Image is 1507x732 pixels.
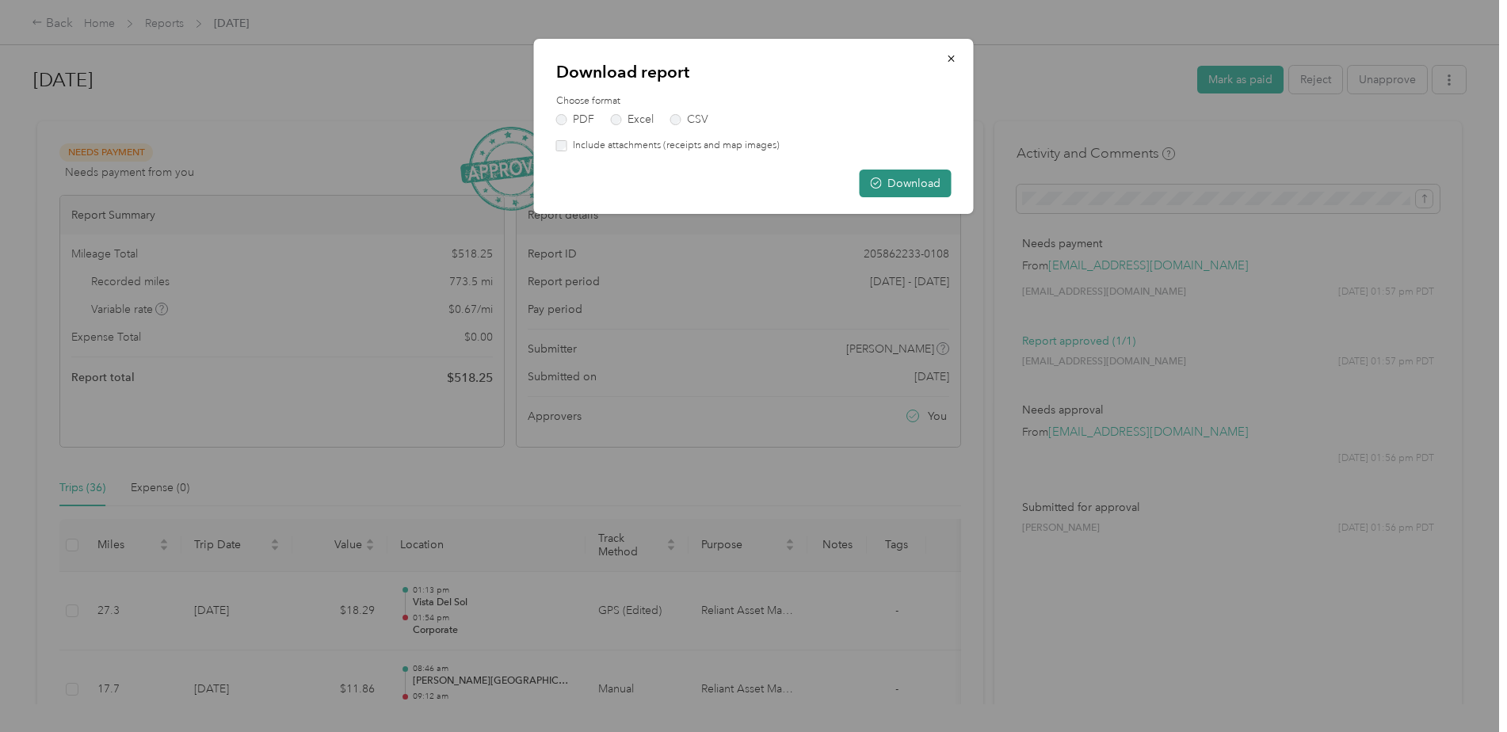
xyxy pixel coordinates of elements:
label: Choose format [556,94,952,109]
label: CSV [670,114,708,125]
label: PDF [556,114,594,125]
button: Download [860,170,952,197]
label: Excel [611,114,654,125]
p: Download report [556,61,952,83]
label: Include attachments (receipts and map images) [567,139,780,153]
iframe: Everlance-gr Chat Button Frame [1418,643,1507,732]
